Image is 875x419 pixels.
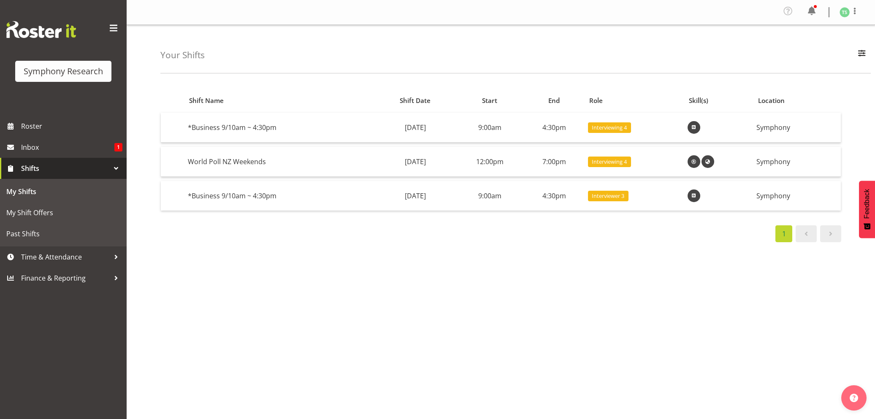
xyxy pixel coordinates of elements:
[2,223,125,244] a: Past Shifts
[21,272,110,284] span: Finance & Reporting
[592,124,627,132] span: Interviewing 4
[6,206,120,219] span: My Shift Offers
[2,202,125,223] a: My Shift Offers
[375,181,455,211] td: [DATE]
[375,113,455,143] td: [DATE]
[184,113,375,143] td: *Business 9/10am ~ 4:30pm
[2,181,125,202] a: My Shifts
[184,147,375,177] td: World Poll NZ Weekends
[753,181,841,211] td: Symphony
[160,50,205,60] h4: Your Shifts
[758,96,836,105] div: Location
[689,96,748,105] div: Skill(s)
[24,65,103,78] div: Symphony Research
[375,147,455,177] td: [DATE]
[21,162,110,175] span: Shifts
[524,113,585,143] td: 4:30pm
[753,147,841,177] td: Symphony
[21,251,110,263] span: Time & Attendance
[21,141,114,154] span: Inbox
[461,96,519,105] div: Start
[850,394,858,402] img: help-xxl-2.png
[524,181,585,211] td: 4:30pm
[184,181,375,211] td: *Business 9/10am ~ 4:30pm
[859,181,875,238] button: Feedback - Show survey
[455,147,524,177] td: 12:00pm
[753,113,841,143] td: Symphony
[21,120,122,132] span: Roster
[528,96,580,105] div: End
[114,143,122,151] span: 1
[189,96,370,105] div: Shift Name
[592,158,627,166] span: Interviewing 4
[6,185,120,198] span: My Shifts
[592,192,624,200] span: Interviewer 3
[589,96,679,105] div: Role
[379,96,450,105] div: Shift Date
[6,227,120,240] span: Past Shifts
[6,21,76,38] img: Rosterit website logo
[455,113,524,143] td: 9:00am
[455,181,524,211] td: 9:00am
[524,147,585,177] td: 7:00pm
[863,189,871,219] span: Feedback
[853,46,871,65] button: Filter Employees
[840,7,850,17] img: tanya-stebbing1954.jpg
